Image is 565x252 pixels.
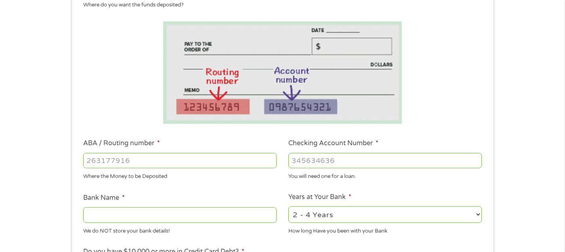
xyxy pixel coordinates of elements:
div: How long Have you been with your Bank [288,224,482,235]
input: 345634636 [288,153,482,168]
div: You will need one for a loan. [288,170,482,181]
img: Routing number location [163,21,402,124]
label: ABA / Routing number [83,139,160,148]
div: We do NOT store your bank details! [83,224,277,235]
label: Years at Your Bank [288,193,351,201]
div: Where the Money to be Deposited [83,170,277,181]
label: Bank Name [83,194,125,202]
div: Where do you want the funds deposited? [83,1,476,9]
label: Checking Account Number [288,139,378,148]
input: 263177916 [83,153,277,168]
